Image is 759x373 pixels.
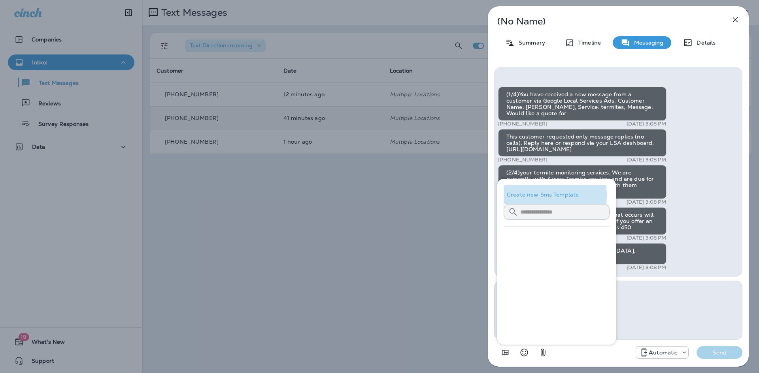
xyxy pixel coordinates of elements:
p: Automatic [649,349,677,356]
div: This customer requested only message replies (no calls). Reply here or respond via your LSA dashb... [498,129,666,157]
p: [DATE] 3:08 PM [627,157,666,163]
p: [DATE] 3:08 PM [627,264,666,271]
p: [PHONE_NUMBER] [498,121,548,127]
p: [DATE] 3:08 PM [627,121,666,127]
p: Details [693,39,716,46]
p: [PHONE_NUMBER] [498,157,548,163]
p: Summary [515,39,545,46]
div: (1/4)You have received a new message from a customer via Google Local Services Ads. Customer Name... [498,87,666,121]
button: Select an emoji [516,345,532,360]
p: (No Name) [497,18,713,24]
div: (2/4)your termite monitoring services. We are currently with Arrow Termite services and are due f... [498,165,666,199]
p: [DATE] 3:08 PM [627,199,666,205]
p: Messaging [630,39,663,46]
p: [DATE] 3:08 PM [627,235,666,241]
p: Timeline [574,39,601,46]
button: Add in a premade template [497,345,513,360]
button: Create new Sms Template [504,185,610,204]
